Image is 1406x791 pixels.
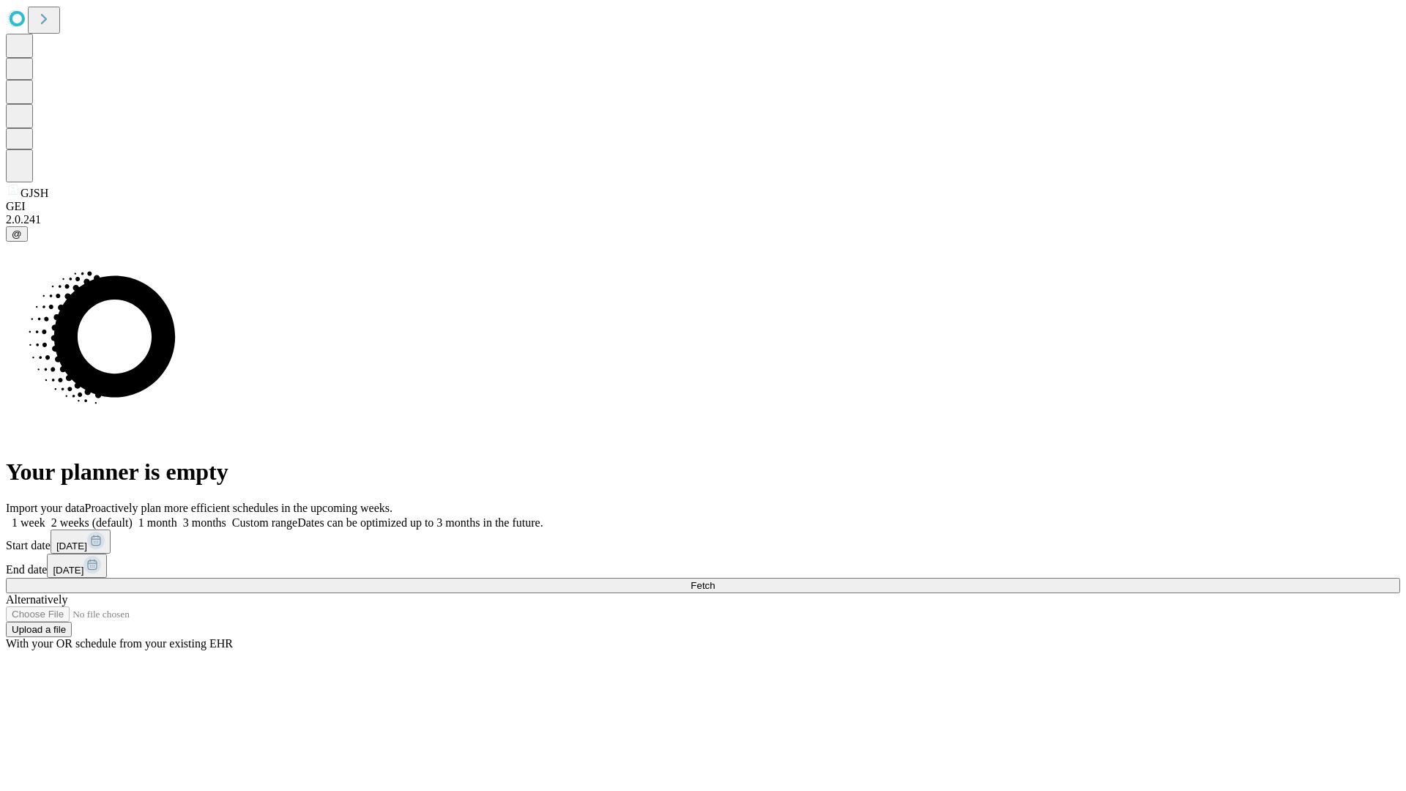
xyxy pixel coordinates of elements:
div: GEI [6,200,1400,213]
button: Fetch [6,578,1400,593]
span: 3 months [183,516,226,529]
span: [DATE] [53,565,83,576]
div: Start date [6,530,1400,554]
h1: Your planner is empty [6,458,1400,486]
span: Import your data [6,502,85,514]
button: [DATE] [51,530,111,554]
span: Proactively plan more efficient schedules in the upcoming weeks. [85,502,393,514]
span: Dates can be optimized up to 3 months in the future. [297,516,543,529]
span: Alternatively [6,593,67,606]
div: End date [6,554,1400,578]
span: 1 month [138,516,177,529]
span: @ [12,229,22,239]
div: 2.0.241 [6,213,1400,226]
span: 2 weeks (default) [51,516,133,529]
span: With your OR schedule from your existing EHR [6,637,233,650]
span: Custom range [232,516,297,529]
span: 1 week [12,516,45,529]
button: Upload a file [6,622,72,637]
button: [DATE] [47,554,107,578]
span: GJSH [21,187,48,199]
button: @ [6,226,28,242]
span: Fetch [691,580,715,591]
span: [DATE] [56,541,87,552]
